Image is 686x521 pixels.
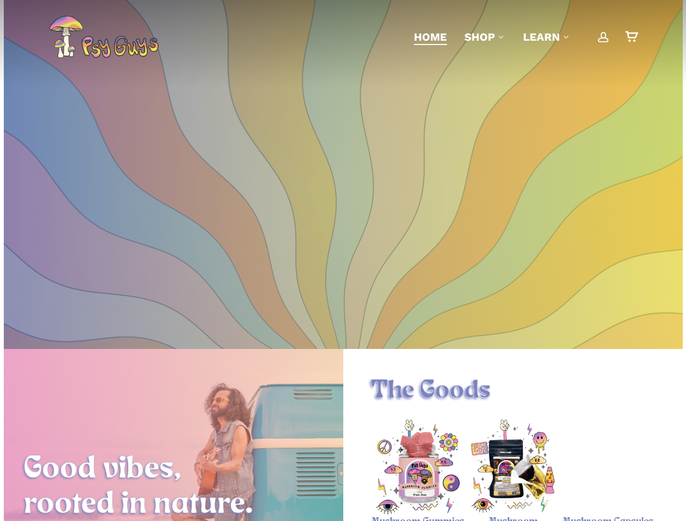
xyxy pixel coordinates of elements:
[414,30,447,43] span: Home
[414,29,447,45] a: Home
[464,30,495,43] span: Shop
[465,420,561,514] a: Mushroom Chocolate Bar
[560,420,655,514] a: Mushroom Capsules
[370,420,465,514] a: Mushroom Gummies
[370,376,655,406] h1: The Goods
[49,15,159,59] img: PsyGuys
[465,420,561,514] img: Psy Guys mushroom chocolate packaging with psychedelic designs.
[464,29,506,45] a: Shop
[560,420,655,514] img: Psychedelic mushroom capsules with colorful illustrations.
[370,420,465,514] img: Psychedelic mushroom gummies with vibrant icons and symbols.
[523,29,571,45] a: Learn
[523,30,560,43] span: Learn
